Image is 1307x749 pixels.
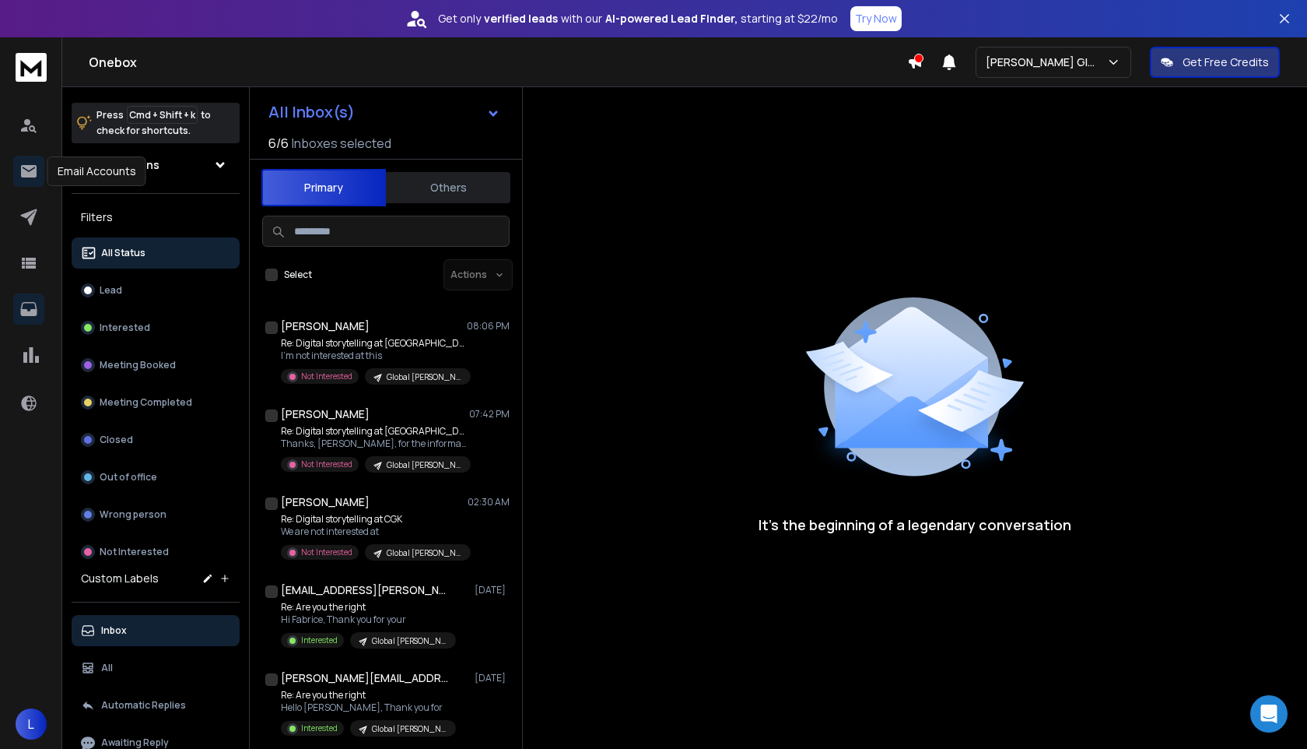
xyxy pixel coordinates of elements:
button: L [16,709,47,740]
p: 07:42 PM [469,408,510,420]
p: Get only with our starting at $22/mo [438,11,838,26]
p: All [101,662,113,674]
button: Wrong person [72,499,240,530]
button: Meeting Booked [72,350,240,381]
p: [DATE] [475,672,510,684]
p: Interested [100,322,150,334]
p: Try Now [855,11,897,26]
p: We are not interested at [281,526,468,538]
h3: Inboxes selected [292,134,391,153]
button: All [72,652,240,684]
p: Out of office [100,471,157,484]
p: Inbox [101,624,127,637]
button: Closed [72,424,240,455]
button: All Status [72,237,240,269]
h1: [PERSON_NAME] [281,406,370,422]
h1: [PERSON_NAME] [281,318,370,334]
p: I'm not interested at this [281,350,468,362]
p: Global [PERSON_NAME]-[GEOGRAPHIC_DATA]-Safe [372,723,447,735]
p: Re: Digital storytelling at [GEOGRAPHIC_DATA] [281,337,468,350]
strong: verified leads [484,11,558,26]
p: [PERSON_NAME] Global [986,55,1106,70]
p: Not Interested [301,371,352,382]
h3: Filters [72,206,240,228]
p: Automatic Replies [101,699,186,712]
p: Global [PERSON_NAME]-[GEOGRAPHIC_DATA]-Safe [387,371,461,383]
h1: [PERSON_NAME][EMAIL_ADDRESS][DOMAIN_NAME] [281,670,452,686]
p: Re: Are you the right [281,689,456,702]
button: Primary [261,169,386,206]
p: Not Interested [100,546,169,558]
button: Get Free Credits [1150,47,1280,78]
div: Email Accounts [47,156,146,186]
p: Lead [100,284,122,297]
p: Hi Fabrice, Thank you for your [281,614,456,626]
p: Global [PERSON_NAME]-[GEOGRAPHIC_DATA]-Safe [387,547,461,559]
p: Meeting Booked [100,359,176,371]
img: logo [16,53,47,82]
p: Meeting Completed [100,396,192,409]
h1: [EMAIL_ADDRESS][PERSON_NAME][DOMAIN_NAME] [281,582,452,598]
p: Not Interested [301,459,352,470]
button: Meeting Completed [72,387,240,418]
button: Automatic Replies [72,690,240,721]
button: Out of office [72,462,240,493]
button: All Inbox(s) [256,97,513,128]
h1: [PERSON_NAME] [281,494,370,510]
p: Hello [PERSON_NAME], Thank you for [281,702,456,714]
button: Try Now [850,6,902,31]
p: Global [PERSON_NAME]-[GEOGRAPHIC_DATA]-Safe [372,635,447,647]
p: Not Interested [301,547,352,558]
h1: All Inbox(s) [268,104,355,120]
p: Thanks, [PERSON_NAME], for the information [281,438,468,450]
p: [DATE] [475,584,510,596]
button: All Campaigns [72,149,240,181]
span: 6 / 6 [268,134,289,153]
button: Not Interested [72,536,240,568]
p: Re: Digital storytelling at [GEOGRAPHIC_DATA] [281,425,468,438]
button: Inbox [72,615,240,646]
p: Interested [301,635,338,646]
div: Open Intercom Messenger [1250,695,1288,733]
p: Press to check for shortcuts. [96,107,211,139]
p: Closed [100,434,133,446]
p: Global [PERSON_NAME]-[GEOGRAPHIC_DATA]-Safe [387,459,461,471]
p: Interested [301,723,338,734]
button: Interested [72,312,240,343]
p: Awaiting Reply [101,737,169,749]
strong: AI-powered Lead Finder, [605,11,738,26]
h1: Onebox [89,53,907,72]
p: All Status [101,247,145,259]
label: Select [284,269,312,281]
p: 02:30 AM [468,496,510,508]
span: Cmd + Shift + k [127,106,198,124]
p: Re: Digital storytelling at CGK [281,513,468,526]
p: It’s the beginning of a legendary conversation [759,514,1071,536]
p: Wrong person [100,508,166,521]
p: Re: Are you the right [281,601,456,614]
h3: Custom Labels [81,571,159,586]
button: Lead [72,275,240,306]
p: 08:06 PM [467,320,510,332]
button: Others [386,171,510,205]
p: Get Free Credits [1183,55,1269,70]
